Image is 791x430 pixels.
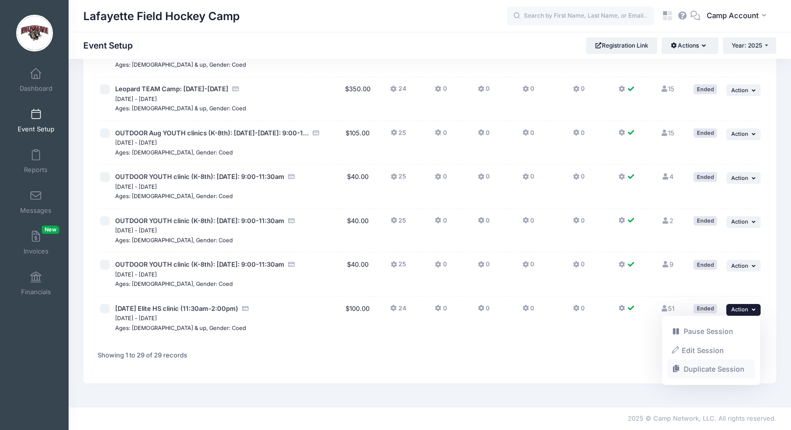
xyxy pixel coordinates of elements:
[115,227,157,234] small: [DATE] - [DATE]
[478,216,490,230] button: 0
[435,304,446,318] button: 0
[115,183,157,190] small: [DATE] - [DATE]
[522,128,534,143] button: 0
[288,218,296,224] i: Accepting Credit Card Payments
[13,63,59,97] a: Dashboard
[522,216,534,230] button: 0
[573,216,585,230] button: 0
[693,304,717,313] div: Ended
[573,172,585,186] button: 0
[242,305,249,312] i: Accepting Credit Card Payments
[18,125,54,133] span: Event Setup
[83,5,240,27] h1: Lafayette Field Hockey Camp
[478,304,490,318] button: 0
[731,87,748,94] span: Action
[693,172,717,181] div: Ended
[731,306,748,313] span: Action
[667,322,756,341] a: Pause Session
[732,42,762,49] span: Year: 2025
[115,304,238,312] span: [DATE] Elite HS clinic (11:30am-2:00pm)
[522,172,534,186] button: 0
[98,344,187,367] div: Showing 1 to 29 of 29 records
[115,271,157,278] small: [DATE] - [DATE]
[115,325,246,331] small: Ages: [DEMOGRAPHIC_DATA] & up, Gender: Coed
[726,172,761,184] button: Action
[115,315,157,322] small: [DATE] - [DATE]
[391,216,406,230] button: 25
[573,260,585,274] button: 0
[24,247,49,255] span: Invoices
[83,40,141,51] h1: Event Setup
[435,128,446,143] button: 0
[522,260,534,274] button: 0
[478,84,490,99] button: 0
[628,414,776,422] span: 2025 © Camp Network, LLC. All rights reserved.
[662,37,718,54] button: Actions
[115,237,233,244] small: Ages: [DEMOGRAPHIC_DATA], Gender: Coed
[115,149,233,156] small: Ages: [DEMOGRAPHIC_DATA], Gender: Coed
[341,121,374,165] td: $105.00
[573,128,585,143] button: 0
[115,217,284,225] span: OUTDOOR YOUTH clinic (K-8th): [DATE]: 9:00-11:30am
[288,261,296,268] i: Accepting Credit Card Payments
[341,209,374,253] td: $40.00
[700,5,776,27] button: Camp Account
[726,216,761,228] button: Action
[115,139,157,146] small: [DATE] - [DATE]
[726,128,761,140] button: Action
[660,304,674,312] a: 51
[24,166,48,174] span: Reports
[435,260,446,274] button: 0
[13,185,59,219] a: Messages
[726,304,761,316] button: Action
[115,173,284,180] span: OUTDOOR YOUTH clinic (K-8th): [DATE]: 9:00-11:30am
[115,105,246,112] small: Ages: [DEMOGRAPHIC_DATA] & up, Gender: Coed
[435,172,446,186] button: 0
[13,226,59,260] a: InvoicesNew
[21,288,51,296] span: Financials
[391,260,406,274] button: 25
[478,128,490,143] button: 0
[586,37,657,54] a: Registration Link
[391,172,406,186] button: 25
[667,360,756,379] a: Duplicate Session
[115,85,228,93] span: Leopard TEAM Camp: [DATE]-[DATE]
[726,84,761,96] button: Action
[661,217,673,225] a: 2
[522,84,534,99] button: 0
[115,280,233,287] small: Ages: [DEMOGRAPHIC_DATA], Gender: Coed
[707,10,759,21] span: Camp Account
[13,144,59,178] a: Reports
[693,216,717,226] div: Ended
[507,6,654,26] input: Search by First Name, Last Name, or Email...
[478,172,490,186] button: 0
[341,253,374,297] td: $40.00
[731,218,748,225] span: Action
[435,216,446,230] button: 0
[731,262,748,269] span: Action
[435,84,446,99] button: 0
[390,84,406,99] button: 24
[391,128,406,143] button: 25
[20,84,52,93] span: Dashboard
[660,85,674,93] a: 15
[16,15,53,51] img: Lafayette Field Hockey Camp
[660,129,674,137] a: 15
[312,130,320,136] i: Accepting Credit Card Payments
[693,84,717,94] div: Ended
[288,174,296,180] i: Accepting Credit Card Payments
[341,297,374,340] td: $100.00
[13,103,59,138] a: Event Setup
[478,260,490,274] button: 0
[726,260,761,272] button: Action
[115,96,157,102] small: [DATE] - [DATE]
[232,86,240,92] i: Accepting Credit Card Payments
[731,175,748,181] span: Action
[20,206,51,215] span: Messages
[115,193,233,200] small: Ages: [DEMOGRAPHIC_DATA], Gender: Coed
[661,260,673,268] a: 9
[115,61,246,68] small: Ages: [DEMOGRAPHIC_DATA] & up, Gender: Coed
[667,341,756,359] a: Edit Session
[390,304,406,318] button: 24
[573,84,585,99] button: 0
